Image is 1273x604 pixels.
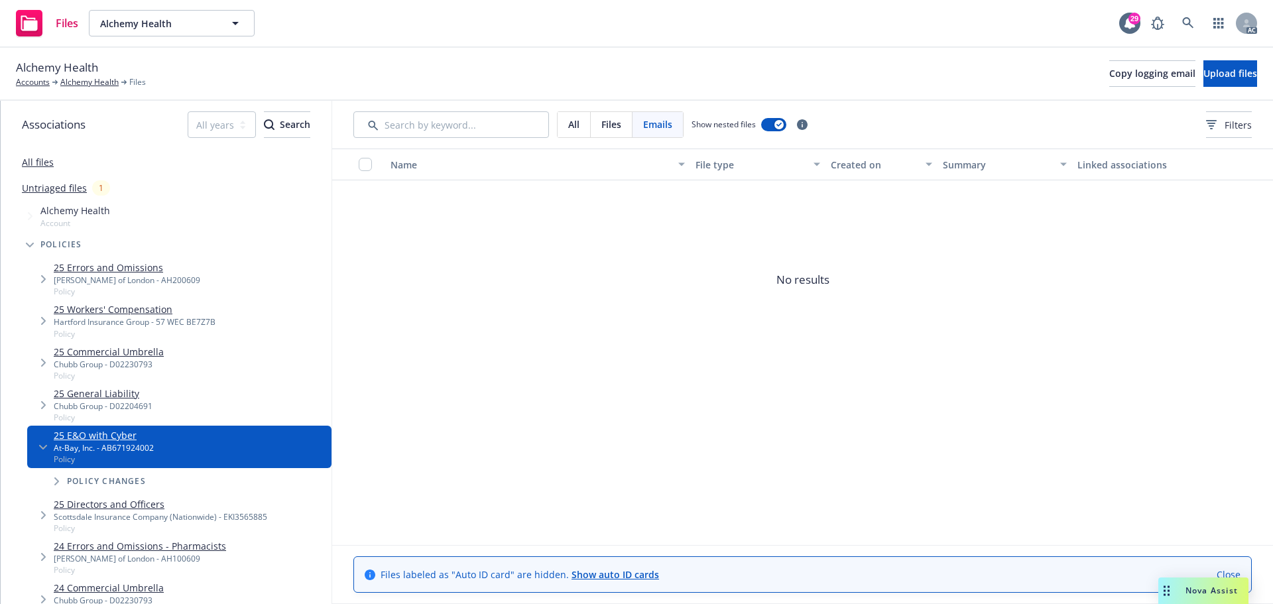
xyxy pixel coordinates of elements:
span: Policy [54,412,152,423]
button: File type [690,149,825,180]
div: 29 [1128,13,1140,25]
span: Emails [643,117,672,131]
span: Policy [54,328,215,339]
div: Summary [943,158,1052,172]
a: Switch app [1205,10,1232,36]
a: 24 Commercial Umbrella [54,581,164,595]
span: Copy logging email [1109,67,1195,80]
a: Files [11,5,84,42]
span: Files [129,76,146,88]
span: Policy [54,286,200,297]
div: At-Bay, Inc. - AB671924002 [54,442,154,453]
a: Close [1217,568,1241,581]
button: Summary [938,149,1072,180]
button: Filters [1206,111,1252,138]
div: Drag to move [1158,577,1175,604]
span: Policy [54,522,267,534]
span: No results [332,180,1273,379]
div: [PERSON_NAME] of London - AH200609 [54,274,200,286]
span: Files [601,117,621,131]
div: File type [696,158,805,172]
button: Linked associations [1072,149,1207,180]
span: Files [56,18,78,29]
span: Show nested files [692,119,756,130]
a: Search [1175,10,1201,36]
span: Policy changes [67,477,146,485]
div: Created on [831,158,918,172]
a: 25 Errors and Omissions [54,261,200,274]
button: Name [385,149,690,180]
span: Policies [40,241,82,249]
div: Chubb Group - D02230793 [54,359,164,370]
button: SearchSearch [264,111,310,138]
input: Select all [359,158,372,171]
div: 1 [92,180,110,196]
span: Upload files [1203,67,1257,80]
div: Chubb Group - D02204691 [54,400,152,412]
button: Upload files [1203,60,1257,87]
span: Filters [1225,118,1252,132]
svg: Search [264,119,274,130]
span: Account [40,217,110,229]
span: Associations [22,116,86,133]
div: Search [264,112,310,137]
span: Files labeled as "Auto ID card" are hidden. [381,568,659,581]
a: Untriaged files [22,181,87,195]
div: Name [391,158,670,172]
span: Nova Assist [1185,585,1238,596]
a: 25 Commercial Umbrella [54,345,164,359]
a: All files [22,156,54,168]
span: Policy [54,370,164,381]
a: 25 General Liability [54,387,152,400]
button: Copy logging email [1109,60,1195,87]
a: 25 Directors and Officers [54,497,267,511]
button: Created on [825,149,938,180]
a: Accounts [16,76,50,88]
div: Linked associations [1077,158,1201,172]
button: Alchemy Health [89,10,255,36]
button: Nova Assist [1158,577,1248,604]
div: Scottsdale Insurance Company (Nationwide) - EKI3565885 [54,511,267,522]
span: Alchemy Health [40,204,110,217]
span: Policy [54,564,226,575]
a: Alchemy Health [60,76,119,88]
a: 24 Errors and Omissions - Pharmacists [54,539,226,553]
a: Report a Bug [1144,10,1171,36]
span: Policy [54,453,154,465]
span: Alchemy Health [100,17,215,30]
a: 25 E&O with Cyber [54,428,154,442]
div: [PERSON_NAME] of London - AH100609 [54,553,226,564]
a: 25 Workers' Compensation [54,302,215,316]
a: Show auto ID cards [572,568,659,581]
span: All [568,117,579,131]
input: Search by keyword... [353,111,549,138]
span: Filters [1206,118,1252,132]
div: Hartford Insurance Group - 57 WEC BE7Z7B [54,316,215,328]
span: Alchemy Health [16,59,98,76]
